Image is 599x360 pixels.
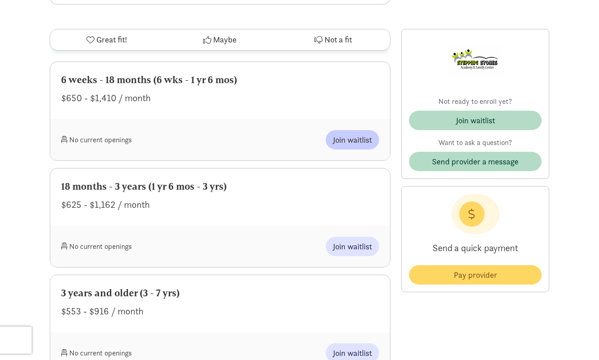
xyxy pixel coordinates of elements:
span: Pay provider [454,269,497,281]
span: Join waitlist [333,134,372,146]
div: Programs & availability [50,26,390,51]
div: 6 weeks - 18 months (6 wks - 1 yr 6 mos) [61,73,379,87]
p: Not ready to enroll yet? [409,96,542,107]
button: Send provider a message [409,152,542,171]
span: Great fit! [96,34,127,46]
div: $650 - $1,410 / month [61,91,379,105]
div: No current openings [61,130,220,150]
img: Provider logo [448,37,503,85]
button: Join waitlist [409,111,542,130]
div: 18 months - 3 years (1 yr 6 mos - 3 yrs) [61,179,379,194]
span: Send provider a message [432,155,518,168]
button: Join waitlist [326,237,379,256]
span: Join waitlist [333,240,372,252]
button: Great fit! [50,29,163,50]
button: Join waitlist [326,130,379,150]
span: Not a fit [324,34,352,46]
div: $625 - $1,162 / month [61,197,379,212]
div: 3 years and older (3 - 7 yrs) [61,286,379,300]
button: Maybe [163,29,276,50]
p: Want to ask a question? [409,137,542,148]
button: Not a fit [277,29,390,50]
div: No current openings [61,237,220,256]
div: $553 - $916 / month [61,304,379,318]
p: Send a quick payment [409,234,542,262]
span: Join waitlist [333,347,372,359]
span: Maybe [213,34,237,46]
div: Join waitlist [456,114,495,126]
